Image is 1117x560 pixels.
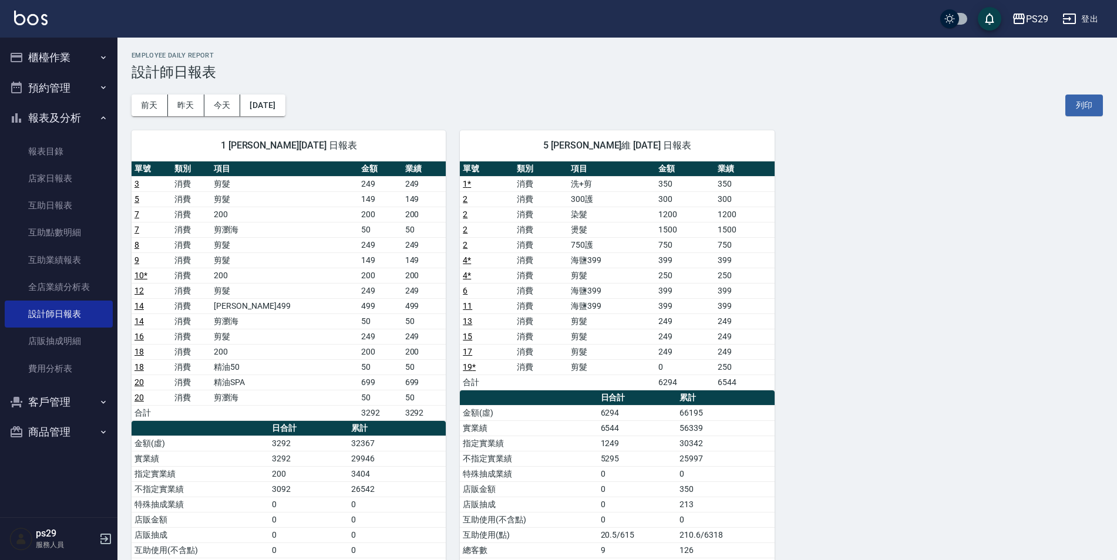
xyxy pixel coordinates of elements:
[269,542,348,558] td: 0
[5,42,113,73] button: 櫃檯作業
[402,222,446,237] td: 50
[132,95,168,116] button: 前天
[348,527,446,542] td: 0
[677,405,774,420] td: 66195
[134,377,144,387] a: 20
[211,375,358,390] td: 精油SPA
[14,11,48,25] img: Logo
[171,298,211,313] td: 消費
[598,512,677,527] td: 0
[715,176,774,191] td: 350
[358,390,402,405] td: 50
[568,252,655,268] td: 海鹽399
[463,286,467,295] a: 6
[348,436,446,451] td: 32367
[463,316,472,326] a: 13
[171,207,211,222] td: 消費
[715,268,774,283] td: 250
[514,252,568,268] td: 消費
[460,161,774,390] table: a dense table
[211,344,358,359] td: 200
[460,451,597,466] td: 不指定實業績
[715,359,774,375] td: 250
[715,329,774,344] td: 249
[655,375,715,390] td: 6294
[655,283,715,298] td: 399
[171,252,211,268] td: 消費
[715,252,774,268] td: 399
[402,283,446,298] td: 249
[132,497,269,512] td: 特殊抽成業績
[655,268,715,283] td: 250
[568,191,655,207] td: 300護
[460,512,597,527] td: 互助使用(不含點)
[568,207,655,222] td: 染髮
[402,252,446,268] td: 149
[568,298,655,313] td: 海鹽399
[677,451,774,466] td: 25997
[211,390,358,405] td: 剪瀏海
[5,73,113,103] button: 預約管理
[5,138,113,165] a: 報表目錄
[5,165,113,192] a: 店家日報表
[460,161,514,177] th: 單號
[568,268,655,283] td: 剪髮
[132,527,269,542] td: 店販抽成
[211,191,358,207] td: 剪髮
[568,313,655,329] td: 剪髮
[402,344,446,359] td: 200
[655,252,715,268] td: 399
[655,313,715,329] td: 249
[134,332,144,341] a: 16
[715,237,774,252] td: 750
[171,375,211,390] td: 消費
[677,436,774,451] td: 30342
[514,313,568,329] td: 消費
[132,451,269,466] td: 實業績
[474,140,760,151] span: 5 [PERSON_NAME]維 [DATE] 日報表
[358,283,402,298] td: 249
[655,329,715,344] td: 249
[134,316,144,326] a: 14
[358,161,402,177] th: 金額
[463,347,472,356] a: 17
[348,451,446,466] td: 29946
[5,355,113,382] a: 費用分析表
[171,268,211,283] td: 消費
[211,329,358,344] td: 剪髮
[134,194,139,204] a: 5
[460,542,597,558] td: 總客數
[5,274,113,301] a: 全店業績分析表
[132,52,1103,59] h2: Employee Daily Report
[463,194,467,204] a: 2
[134,179,139,188] a: 3
[568,359,655,375] td: 剪髮
[5,219,113,246] a: 互助點數明細
[463,240,467,249] a: 2
[568,283,655,298] td: 海鹽399
[402,375,446,390] td: 699
[240,95,285,116] button: [DATE]
[460,481,597,497] td: 店販金額
[460,527,597,542] td: 互助使用(點)
[269,497,348,512] td: 0
[514,207,568,222] td: 消費
[677,542,774,558] td: 126
[1058,8,1103,30] button: 登出
[715,207,774,222] td: 1200
[132,512,269,527] td: 店販金額
[402,176,446,191] td: 249
[677,512,774,527] td: 0
[132,542,269,558] td: 互助使用(不含點)
[568,237,655,252] td: 750護
[655,344,715,359] td: 249
[715,375,774,390] td: 6544
[358,207,402,222] td: 200
[134,255,139,265] a: 9
[211,161,358,177] th: 項目
[514,191,568,207] td: 消費
[514,344,568,359] td: 消費
[568,329,655,344] td: 剪髮
[677,390,774,406] th: 累計
[715,313,774,329] td: 249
